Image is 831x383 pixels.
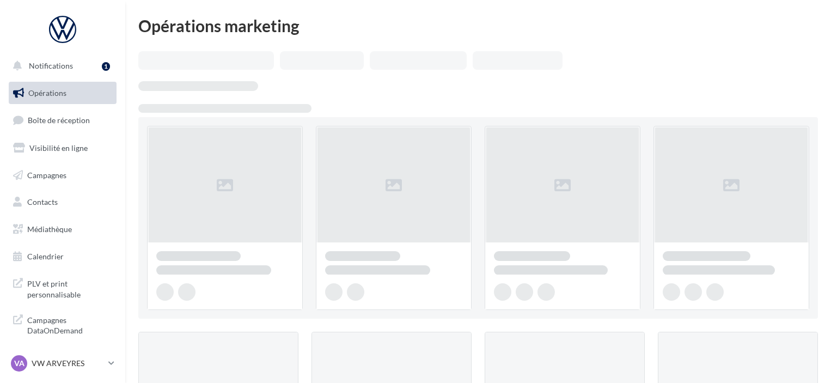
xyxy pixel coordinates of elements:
a: Contacts [7,191,119,214]
span: Campagnes DataOnDemand [27,313,112,336]
span: Boîte de réception [28,115,90,125]
a: Campagnes DataOnDemand [7,308,119,341]
span: PLV et print personnalisable [27,276,112,300]
a: Opérations [7,82,119,105]
span: Médiathèque [27,224,72,234]
a: Boîte de réception [7,108,119,132]
span: Visibilité en ligne [29,143,88,153]
a: Calendrier [7,245,119,268]
span: Campagnes [27,170,66,179]
a: Médiathèque [7,218,119,241]
a: Campagnes [7,164,119,187]
div: 1 [102,62,110,71]
span: Contacts [27,197,58,206]
p: VW ARVEYRES [32,358,104,369]
span: Opérations [28,88,66,98]
span: Notifications [29,61,73,70]
span: VA [14,358,25,369]
a: VA VW ARVEYRES [9,353,117,374]
a: Visibilité en ligne [7,137,119,160]
div: Opérations marketing [138,17,818,34]
button: Notifications 1 [7,54,114,77]
span: Calendrier [27,252,64,261]
a: PLV et print personnalisable [7,272,119,304]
